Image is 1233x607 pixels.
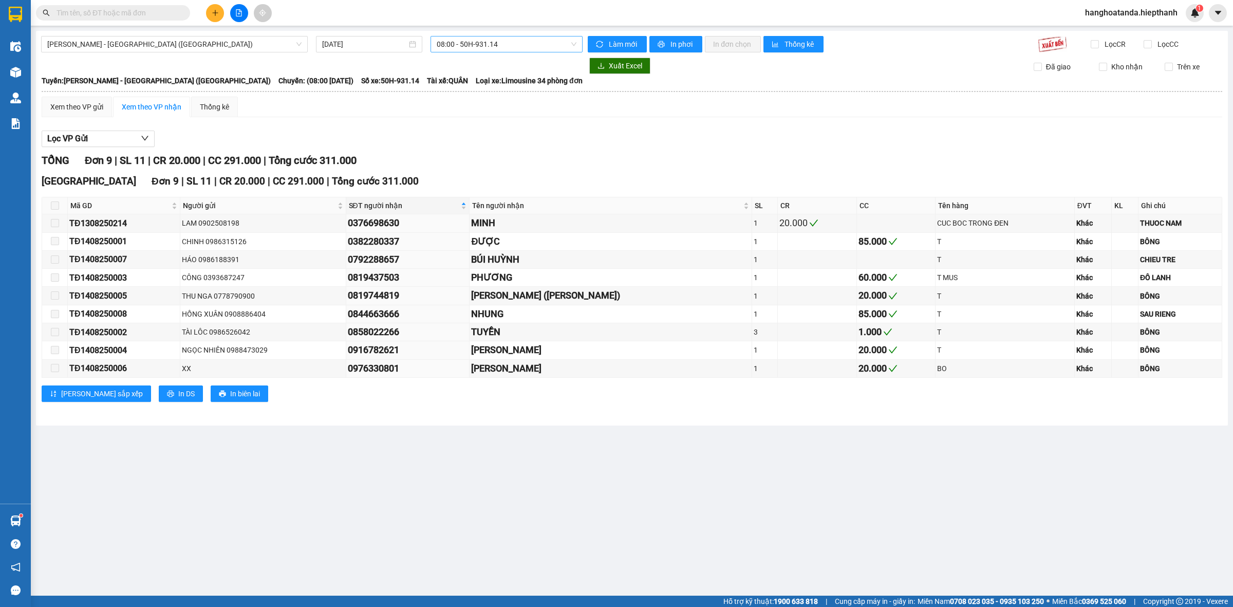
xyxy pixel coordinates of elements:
div: ĐÔ LANH [1140,272,1220,283]
div: 85.000 [858,234,934,249]
div: Khác [1076,217,1110,229]
span: In phơi [670,39,694,50]
span: | [203,154,206,167]
span: Trên xe [1173,61,1204,72]
div: T [937,326,1072,338]
td: 0819744819 [346,287,470,305]
span: sort-ascending [50,390,57,398]
span: | [148,154,151,167]
div: 0976330801 [348,361,468,376]
div: BÔNG [1140,236,1220,247]
div: 0916782621 [348,343,468,357]
span: check [883,327,892,337]
span: SL 11 [120,154,145,167]
div: 20.000 [858,361,934,376]
span: In biên lai [230,388,260,399]
span: printer [219,390,226,398]
div: T [937,236,1072,247]
div: 0819744819 [348,288,468,303]
span: | [268,175,270,187]
sup: 1 [1196,5,1203,12]
div: 60.000 [858,270,934,285]
span: check [888,364,898,373]
th: Ghi chú [1138,197,1222,214]
td: TĐ1408250002 [68,323,180,341]
div: TĐ1408250002 [69,326,178,339]
span: message [11,585,21,595]
strong: 0708 023 035 - 0935 103 250 [950,597,1044,605]
div: HÁO 0986188391 [182,254,344,265]
td: TĐ1408250001 [68,233,180,251]
span: 08:00 - 50H-931.14 [437,36,576,52]
strong: 0369 525 060 [1082,597,1126,605]
div: 0844663666 [348,307,468,321]
button: Lọc VP Gửi [42,131,155,147]
th: KL [1112,197,1138,214]
span: 1 [1198,5,1201,12]
td: MINH [470,214,752,232]
span: | [264,154,266,167]
button: In đơn chọn [705,36,761,52]
div: 1 [754,254,776,265]
span: check [888,345,898,355]
div: 1 [754,272,776,283]
div: THU NGA 0778790900 [182,290,344,302]
button: printerIn DS [159,385,203,402]
div: Khác [1076,344,1110,356]
td: 0844663666 [346,305,470,323]
span: notification [11,562,21,572]
div: Khác [1076,254,1110,265]
img: logo-vxr [9,7,22,22]
span: ⚪️ [1047,599,1050,603]
div: T [937,344,1072,356]
span: | [115,154,117,167]
span: down [141,134,149,142]
th: Tên hàng [936,197,1074,214]
div: BÔNG [1140,363,1220,374]
span: [GEOGRAPHIC_DATA] [42,175,136,187]
span: Loại xe: Limousine 34 phòng đơn [476,75,583,86]
td: TĐ1408250003 [68,269,180,287]
div: 0819437503 [348,270,468,285]
b: Tuyến: [PERSON_NAME] - [GEOGRAPHIC_DATA] ([GEOGRAPHIC_DATA]) [42,77,271,85]
div: THUOC NAM [1140,217,1220,229]
span: Lọc CR [1100,39,1127,50]
span: Tài xế: QUÂN [427,75,468,86]
div: TĐ1408250005 [69,289,178,302]
span: caret-down [1213,8,1223,17]
span: check [888,309,898,319]
td: 0792288657 [346,251,470,269]
span: sync [596,41,605,49]
input: Tìm tên, số ĐT hoặc mã đơn [57,7,178,19]
span: CR 20.000 [153,154,200,167]
td: CHEN [470,360,752,378]
span: Đã giao [1042,61,1075,72]
div: 0792288657 [348,252,468,267]
span: Tổng cước 311.000 [332,175,419,187]
span: Đơn 9 [152,175,179,187]
div: TĐ1408250007 [69,253,178,266]
span: copyright [1176,598,1183,605]
span: CR 20.000 [219,175,265,187]
sup: 1 [20,514,23,517]
td: 0858022266 [346,323,470,341]
span: printer [658,41,666,49]
td: 0376698630 [346,214,470,232]
div: MINH [471,216,750,230]
span: | [826,596,827,607]
span: file-add [235,9,242,16]
span: [PERSON_NAME] sắp xếp [61,388,143,399]
td: NHUNG [470,305,752,323]
td: 0382280337 [346,233,470,251]
div: 20.000 [779,216,855,230]
th: CR [778,197,857,214]
img: solution-icon [10,118,21,129]
div: 0382280337 [348,234,468,249]
button: printerIn biên lai [211,385,268,402]
button: aim [254,4,272,22]
span: Số xe: 50H-931.14 [361,75,419,86]
span: Thống kê [784,39,815,50]
span: Hồ Chí Minh - Tân Châu (Giường) [47,36,302,52]
div: 1 [754,290,776,302]
img: warehouse-icon [10,67,21,78]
